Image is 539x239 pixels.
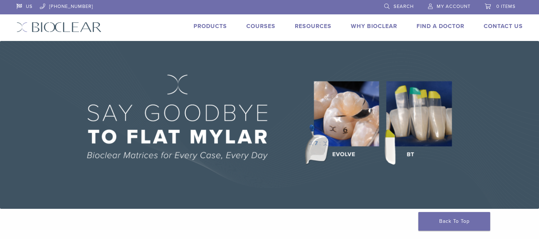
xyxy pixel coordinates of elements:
a: Products [194,23,227,30]
img: Bioclear [17,22,102,32]
span: 0 items [496,4,516,9]
a: Courses [246,23,275,30]
span: Search [394,4,414,9]
a: Resources [295,23,331,30]
span: My Account [437,4,470,9]
a: Why Bioclear [351,23,397,30]
a: Back To Top [418,212,490,231]
a: Contact Us [484,23,523,30]
a: Find A Doctor [417,23,464,30]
